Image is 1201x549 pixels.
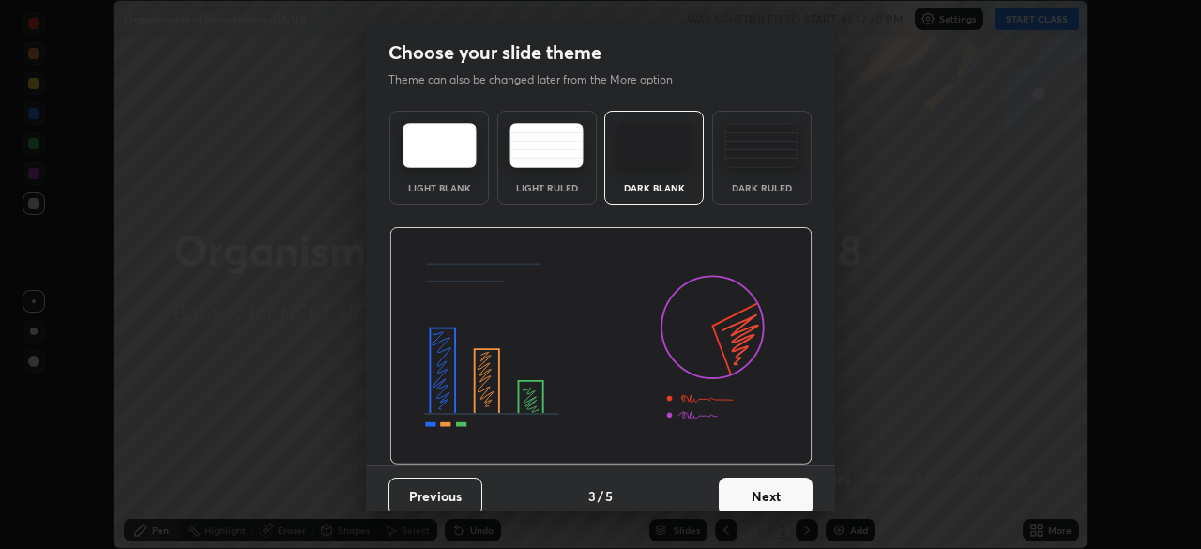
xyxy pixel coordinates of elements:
h4: 5 [605,486,613,506]
img: lightRuledTheme.5fabf969.svg [509,123,584,168]
img: lightTheme.e5ed3b09.svg [403,123,477,168]
div: Dark Blank [616,183,692,192]
div: Light Ruled [509,183,585,192]
img: darkRuledTheme.de295e13.svg [724,123,798,168]
button: Previous [388,478,482,515]
img: darkThemeBanner.d06ce4a2.svg [389,227,813,465]
div: Light Blank [402,183,477,192]
h2: Choose your slide theme [388,40,601,65]
div: Dark Ruled [724,183,799,192]
h4: / [598,486,603,506]
button: Next [719,478,813,515]
p: Theme can also be changed later from the More option [388,71,692,88]
h4: 3 [588,486,596,506]
img: darkTheme.f0cc69e5.svg [617,123,692,168]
